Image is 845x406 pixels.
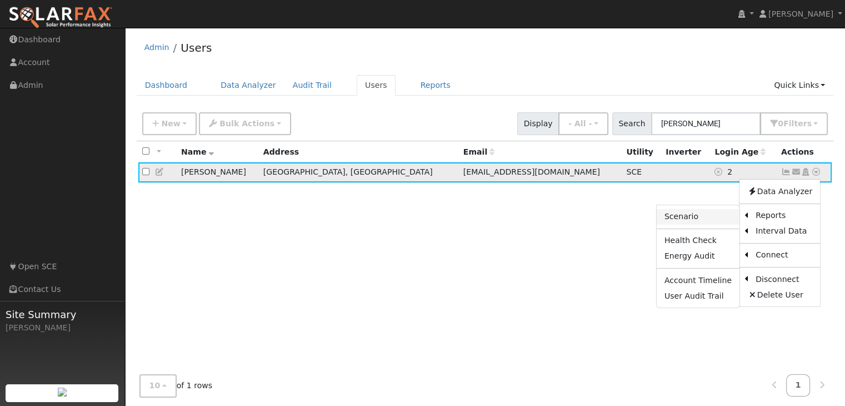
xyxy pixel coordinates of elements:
span: 10 [149,382,161,390]
a: Health Check Report [657,233,739,249]
a: Connect [748,247,820,263]
a: Account Timeline Report [657,273,739,288]
a: 1 [786,375,811,397]
a: Data Analyzer [739,184,820,199]
a: Show Graph [781,167,791,176]
a: tljbo@aol.com [791,166,801,178]
td: [GEOGRAPHIC_DATA], [GEOGRAPHIC_DATA] [259,162,459,183]
div: Actions [781,146,828,158]
a: Data Analyzer [212,75,284,96]
a: Energy Audit Report [657,249,739,264]
span: [PERSON_NAME] [768,9,833,18]
span: s [807,119,811,128]
span: Bulk Actions [219,119,274,128]
a: Scenario Report [657,209,739,225]
span: SCE [626,167,642,176]
span: Name [181,147,214,156]
span: Email [463,147,494,156]
button: 0Filters [760,112,828,135]
button: 10 [139,375,177,398]
div: [PERSON_NAME] [6,322,119,334]
button: - All - [558,112,608,135]
button: Bulk Actions [199,112,291,135]
img: retrieve [58,388,67,397]
span: Site Summary [6,307,119,322]
a: Delete User [739,287,820,303]
span: [EMAIL_ADDRESS][DOMAIN_NAME] [463,167,600,176]
a: Reports [748,208,820,224]
img: SolarFax [8,6,113,29]
a: Admin [144,43,169,52]
a: Audit Trail [284,75,340,96]
a: Users [181,41,212,55]
div: Address [263,146,456,158]
span: New [161,119,180,128]
a: User Audit Trail [657,288,739,304]
a: Dashboard [137,75,196,96]
span: Days since last login [714,147,766,156]
td: [PERSON_NAME] [177,162,259,183]
button: New [142,112,197,135]
span: Filter [783,119,812,128]
a: Other actions [811,166,821,178]
a: Quick Links [766,75,833,96]
div: Utility [626,146,658,158]
a: Reports [412,75,459,96]
a: Login As [801,167,811,176]
input: Search [651,112,761,135]
span: Display [517,112,559,135]
span: 08/11/2025 5:10:40 PM [727,167,732,176]
a: Users [357,75,396,96]
a: Disconnect [748,271,820,287]
div: Inverter [666,146,707,158]
span: Search [612,112,652,135]
span: of 1 rows [139,375,213,398]
a: No login access [714,167,727,176]
a: Edit User [155,167,165,176]
a: Interval Data [748,224,820,239]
